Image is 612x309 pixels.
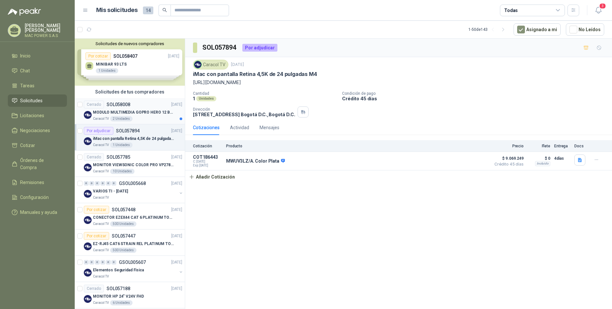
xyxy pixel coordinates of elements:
[84,258,184,279] a: 0 0 0 0 0 0 GSOL005607[DATE] Company LogoElementos Seguridad FisicaCaracol TV
[535,161,550,166] div: Incluido
[193,144,222,148] p: Cotización
[504,7,518,14] div: Todas
[112,207,135,212] p: SOL057448
[75,282,185,308] a: CerradoSOL057188[DATE] Company LogoMONITOR HP 24" V24V FHDCaracol TV6 Unidades
[593,5,604,16] button: 3
[8,191,67,204] a: Configuración
[226,144,487,148] p: Producto
[75,229,185,256] a: Por cotizarSOL057447[DATE] Company LogoEZ-RJ45 CAT6 STRAIN REL PLATINUM TOOLSCaracol TV500 Unidades
[84,127,113,135] div: Por adjudicar
[528,154,550,162] p: $ 0
[226,158,285,164] p: MWUV3LZ/A. Color Plata
[93,241,174,247] p: EZ-RJ45 CAT6 STRAIN REL PLATINUM TOOLS
[554,154,570,162] p: 4 días
[8,50,67,62] a: Inicio
[491,162,524,166] span: Crédito 45 días
[193,71,317,78] p: iMac con pantalla Retina 4,5K de 24 pulgadas M4
[171,180,182,187] p: [DATE]
[100,260,105,265] div: 0
[110,142,133,148] div: 1 Unidades
[106,260,111,265] div: 0
[171,102,182,108] p: [DATE]
[93,293,144,300] p: MONITOR HP 24" V24V FHD
[231,62,244,68] p: [DATE]
[84,285,104,292] div: Cerrado
[566,23,604,36] button: No Leídos
[106,181,111,186] div: 0
[491,144,524,148] p: Precio
[93,142,109,148] p: Caracol TV
[107,155,130,159] p: SOL057785
[171,154,182,160] p: [DATE]
[84,190,92,198] img: Company Logo
[20,97,43,104] span: Solicitudes
[84,216,92,224] img: Company Logo
[193,112,295,117] p: [STREET_ADDRESS] Bogotá D.C. , Bogotá D.C.
[162,8,167,12] span: search
[574,144,587,148] p: Docs
[342,96,609,101] p: Crédito 45 días
[119,181,146,186] p: GSOL005668
[20,67,30,74] span: Chat
[75,151,185,177] a: CerradoSOL057785[DATE] Company LogoMONITOR VIEWSONIC COLOR PRO VP2786-4KCaracol TV10 Unidades
[93,136,174,142] p: iMac con pantalla Retina 4,5K de 24 pulgadas M4
[8,109,67,122] a: Licitaciones
[84,179,184,200] a: 0 0 0 0 0 0 GSOL005668[DATE] Company LogoVARIOS TI - [DATE]Caracol TV
[491,154,524,162] span: $ 9.069.249
[8,206,67,218] a: Manuales y ayuda
[171,286,182,292] p: [DATE]
[110,169,134,174] div: 10 Unidades
[193,60,228,69] div: Caracol TV
[95,260,100,265] div: 0
[93,215,174,221] p: CONECTOR EZEX44 CAT 6 PLATINUM TOOLS
[8,8,41,16] img: Logo peakr
[84,101,104,108] div: Cerrado
[93,116,109,121] p: Caracol TV
[230,124,249,131] div: Actividad
[171,128,182,134] p: [DATE]
[193,160,222,164] span: C: [DATE]
[84,269,92,277] img: Company Logo
[193,96,195,101] p: 1
[8,139,67,152] a: Cotizar
[25,34,67,38] p: MAC POWER S.A.S
[112,234,135,238] p: SOL057447
[110,300,133,305] div: 6 Unidades
[84,164,92,171] img: Company Logo
[93,267,144,273] p: Elementos Seguridad Fisica
[84,153,104,161] div: Cerrado
[93,274,109,279] p: Caracol TV
[84,206,109,214] div: Por cotizar
[193,124,220,131] div: Cotizaciones
[8,94,67,107] a: Solicitudes
[107,102,130,107] p: SOL058008
[20,157,61,171] span: Órdenes de Compra
[89,181,94,186] div: 0
[111,181,116,186] div: 0
[143,6,153,14] span: 14
[89,260,94,265] div: 0
[93,169,109,174] p: Caracol TV
[185,170,238,183] button: Añadir Cotización
[20,142,35,149] span: Cotizar
[20,209,57,216] span: Manuales y ayuda
[84,111,92,119] img: Company Logo
[8,176,67,189] a: Remisiones
[25,23,67,32] p: [PERSON_NAME] [PERSON_NAME]
[8,65,67,77] a: Chat
[193,91,337,96] p: Cantidad
[77,41,182,46] button: Solicitudes de nuevos compradores
[20,52,31,59] span: Inicio
[84,137,92,145] img: Company Logo
[84,242,92,250] img: Company Logo
[20,112,44,119] span: Licitaciones
[110,116,133,121] div: 2 Unidades
[8,154,67,174] a: Órdenes de Compra
[84,295,92,303] img: Company Logo
[119,260,146,265] p: GSOL005607
[75,86,185,98] div: Solicitudes de tus compradores
[75,124,185,151] a: Por adjudicarSOL057894[DATE] Company LogoiMac con pantalla Retina 4,5K de 24 pulgadas M4Caracol T...
[100,181,105,186] div: 0
[193,164,222,167] span: Exp: [DATE]
[242,44,277,52] div: Por adjudicar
